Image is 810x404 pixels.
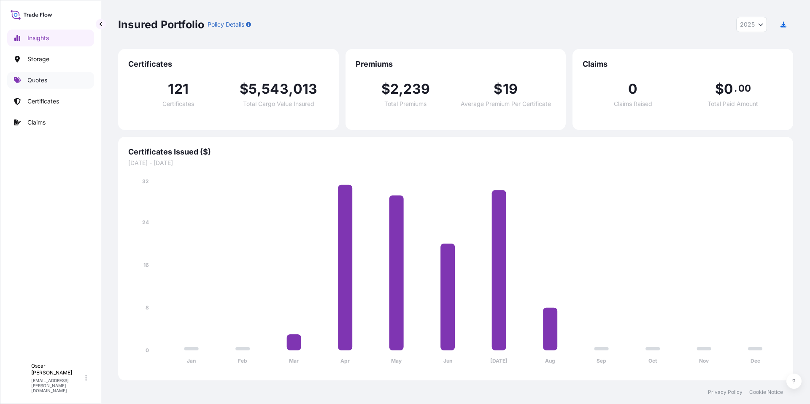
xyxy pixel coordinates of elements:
[545,358,555,364] tspan: Aug
[648,358,657,364] tspan: Oct
[142,178,149,184] tspan: 32
[262,82,289,96] span: 543
[403,82,430,96] span: 239
[143,262,149,268] tspan: 16
[391,358,402,364] tspan: May
[16,374,22,382] span: O
[614,101,652,107] span: Claims Raised
[490,358,508,364] tspan: [DATE]
[7,93,94,110] a: Certificates
[443,358,452,364] tspan: Jun
[248,82,257,96] span: 5
[31,378,84,393] p: [EMAIL_ADDRESS][PERSON_NAME][DOMAIN_NAME]
[628,82,637,96] span: 0
[257,82,262,96] span: ,
[751,358,760,364] tspan: Dec
[494,82,502,96] span: $
[381,82,390,96] span: $
[597,358,606,364] tspan: Sep
[31,363,84,376] p: Oscar [PERSON_NAME]
[168,82,189,96] span: 121
[715,82,724,96] span: $
[128,59,329,69] span: Certificates
[146,347,149,353] tspan: 0
[724,82,733,96] span: 0
[461,101,551,107] span: Average Premium Per Certificate
[27,97,59,106] p: Certificates
[238,358,247,364] tspan: Feb
[128,147,783,157] span: Certificates Issued ($)
[293,82,318,96] span: 013
[749,389,783,396] a: Cookie Notice
[128,159,783,167] span: [DATE] - [DATE]
[736,17,767,32] button: Year Selector
[390,82,399,96] span: 2
[7,72,94,89] a: Quotes
[118,18,204,31] p: Insured Portfolio
[738,85,751,92] span: 00
[356,59,556,69] span: Premiums
[27,118,46,127] p: Claims
[146,304,149,311] tspan: 8
[708,389,742,396] a: Privacy Policy
[187,358,196,364] tspan: Jan
[384,101,427,107] span: Total Premiums
[289,358,299,364] tspan: Mar
[740,20,755,29] span: 2025
[240,82,248,96] span: $
[503,82,518,96] span: 19
[27,76,47,84] p: Quotes
[289,82,293,96] span: ,
[399,82,403,96] span: ,
[734,85,737,92] span: .
[7,114,94,131] a: Claims
[340,358,350,364] tspan: Apr
[7,30,94,46] a: Insights
[162,101,194,107] span: Certificates
[142,219,149,225] tspan: 24
[27,55,49,63] p: Storage
[243,101,314,107] span: Total Cargo Value Insured
[707,101,758,107] span: Total Paid Amount
[583,59,783,69] span: Claims
[208,20,244,29] p: Policy Details
[699,358,709,364] tspan: Nov
[27,34,49,42] p: Insights
[7,51,94,68] a: Storage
